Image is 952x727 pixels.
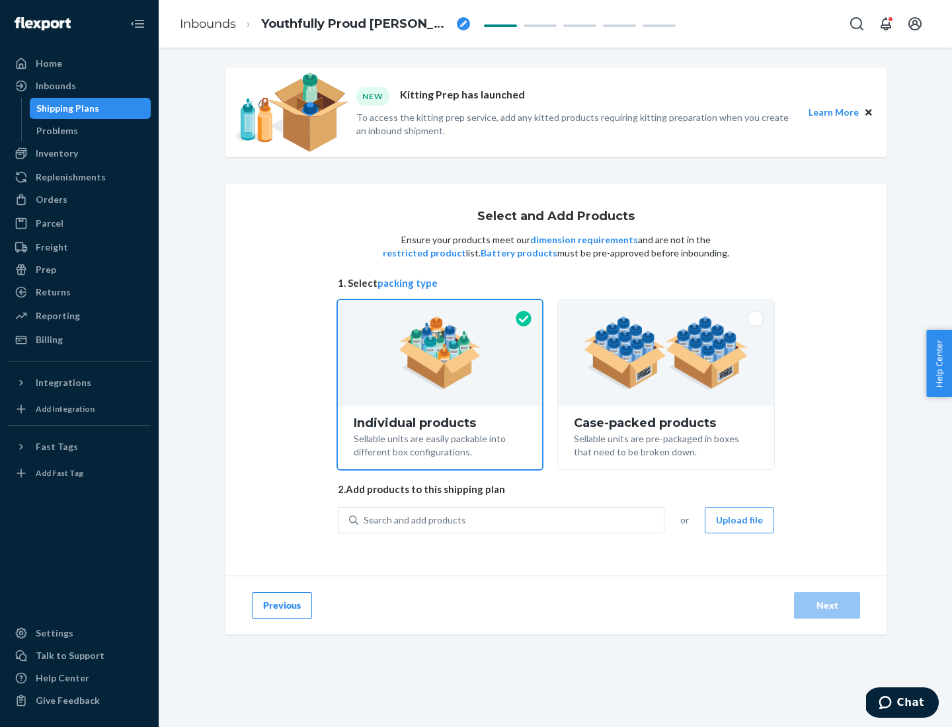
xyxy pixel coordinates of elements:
[8,305,151,326] a: Reporting
[36,333,63,346] div: Billing
[574,430,758,459] div: Sellable units are pre-packaged in boxes that need to be broken down.
[15,17,71,30] img: Flexport logo
[36,102,99,115] div: Shipping Plans
[794,592,860,619] button: Next
[8,372,151,393] button: Integrations
[36,193,67,206] div: Orders
[400,87,525,105] p: Kitting Prep has launched
[809,105,859,120] button: Learn More
[364,514,466,527] div: Search and add products
[354,416,526,430] div: Individual products
[252,592,312,619] button: Previous
[680,514,689,527] span: or
[8,329,151,350] a: Billing
[805,599,849,612] div: Next
[36,57,62,70] div: Home
[8,189,151,210] a: Orders
[36,147,78,160] div: Inventory
[873,11,899,37] button: Open notifications
[844,11,870,37] button: Open Search Box
[481,247,557,260] button: Battery products
[169,5,481,44] ol: breadcrumbs
[8,213,151,234] a: Parcel
[36,440,78,453] div: Fast Tags
[338,276,774,290] span: 1. Select
[30,120,151,141] a: Problems
[36,309,80,323] div: Reporting
[36,263,56,276] div: Prep
[861,105,876,120] button: Close
[574,416,758,430] div: Case-packed products
[36,241,68,254] div: Freight
[36,376,91,389] div: Integrations
[36,79,76,93] div: Inbounds
[477,210,635,223] h1: Select and Add Products
[36,286,71,299] div: Returns
[8,623,151,644] a: Settings
[530,233,638,247] button: dimension requirements
[902,11,928,37] button: Open account menu
[8,690,151,711] button: Give Feedback
[124,11,151,37] button: Close Navigation
[36,124,78,137] div: Problems
[36,671,89,685] div: Help Center
[8,53,151,74] a: Home
[8,282,151,303] a: Returns
[8,167,151,188] a: Replenishments
[8,436,151,457] button: Fast Tags
[584,317,748,389] img: case-pack.59cecea509d18c883b923b81aeac6d0b.png
[354,430,526,459] div: Sellable units are easily packable into different box configurations.
[36,171,106,184] div: Replenishments
[338,482,774,496] span: 2. Add products to this shipping plan
[36,467,83,478] div: Add Fast Tag
[8,463,151,484] a: Add Fast Tag
[36,694,100,707] div: Give Feedback
[36,649,104,662] div: Talk to Support
[8,75,151,96] a: Inbounds
[36,217,63,230] div: Parcel
[261,16,452,33] span: Youthfully Proud Wren
[383,247,466,260] button: restricted product
[180,17,236,31] a: Inbounds
[8,668,151,689] a: Help Center
[36,403,95,414] div: Add Integration
[399,317,481,389] img: individual-pack.facf35554cb0f1810c75b2bd6df2d64e.png
[36,627,73,640] div: Settings
[8,259,151,280] a: Prep
[8,237,151,258] a: Freight
[8,645,151,666] button: Talk to Support
[8,143,151,164] a: Inventory
[926,330,952,397] button: Help Center
[30,98,151,119] a: Shipping Plans
[356,87,389,105] div: NEW
[8,399,151,420] a: Add Integration
[705,507,774,533] button: Upload file
[356,111,797,137] p: To access the kitting prep service, add any kitted products requiring kitting preparation when yo...
[381,233,731,260] p: Ensure your products meet our and are not in the list. must be pre-approved before inbounding.
[377,276,438,290] button: packing type
[866,687,939,720] iframe: Opens a widget where you can chat to one of our agents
